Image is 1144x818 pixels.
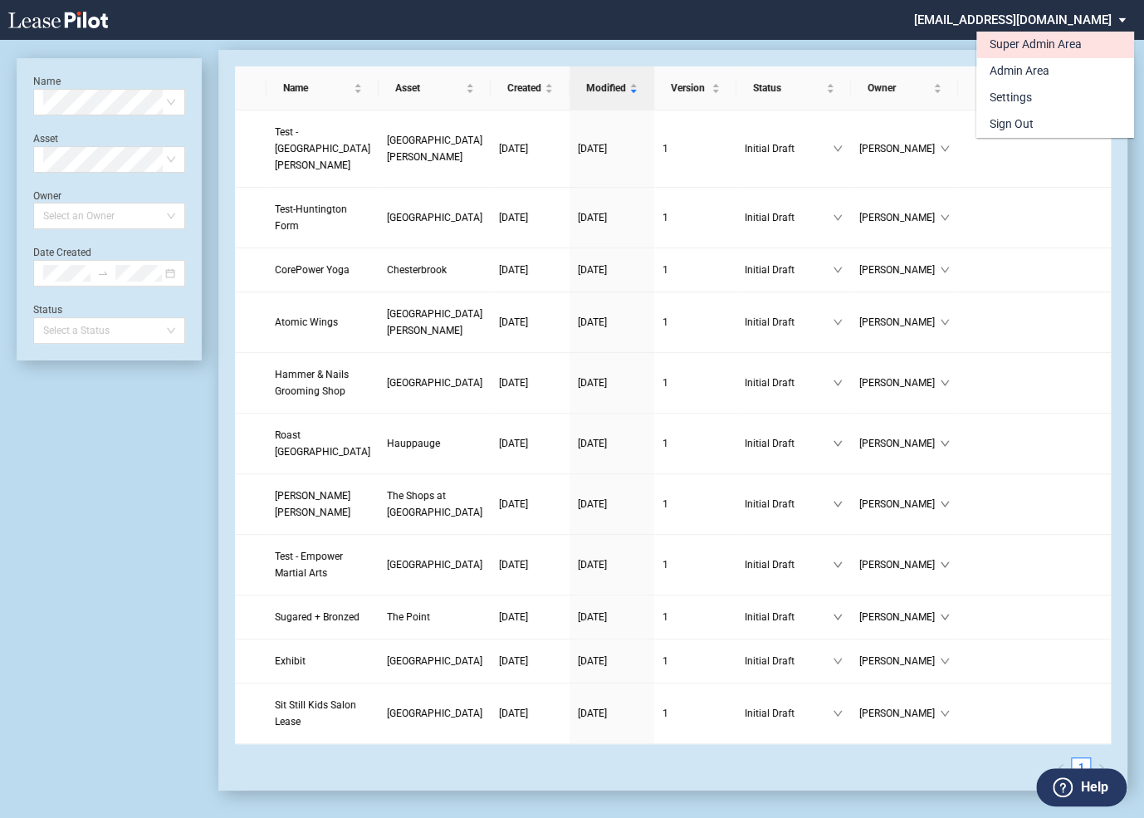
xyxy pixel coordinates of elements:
div: Super Admin Area [990,37,1082,53]
div: Admin Area [990,63,1049,80]
button: Help [1036,768,1127,806]
label: Help [1080,776,1107,798]
div: Sign Out [990,116,1034,133]
div: Settings [990,90,1032,106]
